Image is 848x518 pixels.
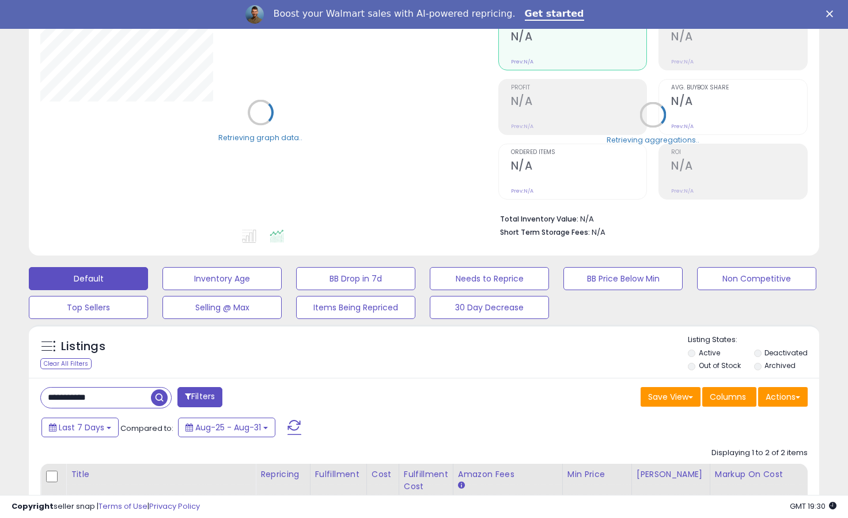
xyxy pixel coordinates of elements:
span: Aug-25 - Aug-31 [195,422,261,433]
div: Retrieving aggregations.. [607,134,699,145]
button: Actions [758,387,808,407]
div: Clear All Filters [40,358,92,369]
div: Amazon Fees [458,468,558,481]
strong: Copyright [12,501,54,512]
div: Retrieving graph data.. [218,132,302,142]
label: Deactivated [764,348,808,358]
label: Active [699,348,720,358]
a: Get started [525,8,584,21]
button: Inventory Age [162,267,282,290]
button: Selling @ Max [162,296,282,319]
small: Amazon Fees. [458,481,465,491]
button: Top Sellers [29,296,148,319]
div: Min Price [567,468,627,481]
span: 2025-09-8 19:30 GMT [790,501,836,512]
button: Non Competitive [697,267,816,290]
div: Fulfillment [315,468,362,481]
div: Close [826,10,838,17]
a: Terms of Use [99,501,147,512]
span: Columns [710,391,746,403]
span: Last 7 Days [59,422,104,433]
div: Title [71,468,251,481]
div: Boost your Walmart sales with AI-powered repricing. [273,8,515,20]
span: Compared to: [120,423,173,434]
div: [PERSON_NAME] [637,468,705,481]
button: Save View [641,387,701,407]
label: Archived [764,361,796,370]
button: Last 7 Days [41,418,119,437]
a: Privacy Policy [149,501,200,512]
div: Cost [372,468,394,481]
button: Aug-25 - Aug-31 [178,418,275,437]
div: Repricing [260,468,305,481]
div: Fulfillment Cost [404,468,448,493]
img: Profile image for Adrian [245,5,264,24]
p: Listing States: [688,335,819,346]
button: BB Drop in 7d [296,267,415,290]
button: Needs to Reprice [430,267,549,290]
div: Markup on Cost [715,468,815,481]
button: Filters [177,387,222,407]
th: The percentage added to the cost of goods (COGS) that forms the calculator for Min & Max prices. [710,464,819,509]
button: 30 Day Decrease [430,296,549,319]
button: Columns [702,387,756,407]
button: Items Being Repriced [296,296,415,319]
div: Displaying 1 to 2 of 2 items [711,448,808,459]
button: BB Price Below Min [563,267,683,290]
h5: Listings [61,339,105,355]
div: seller snap | | [12,501,200,512]
label: Out of Stock [699,361,741,370]
button: Default [29,267,148,290]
